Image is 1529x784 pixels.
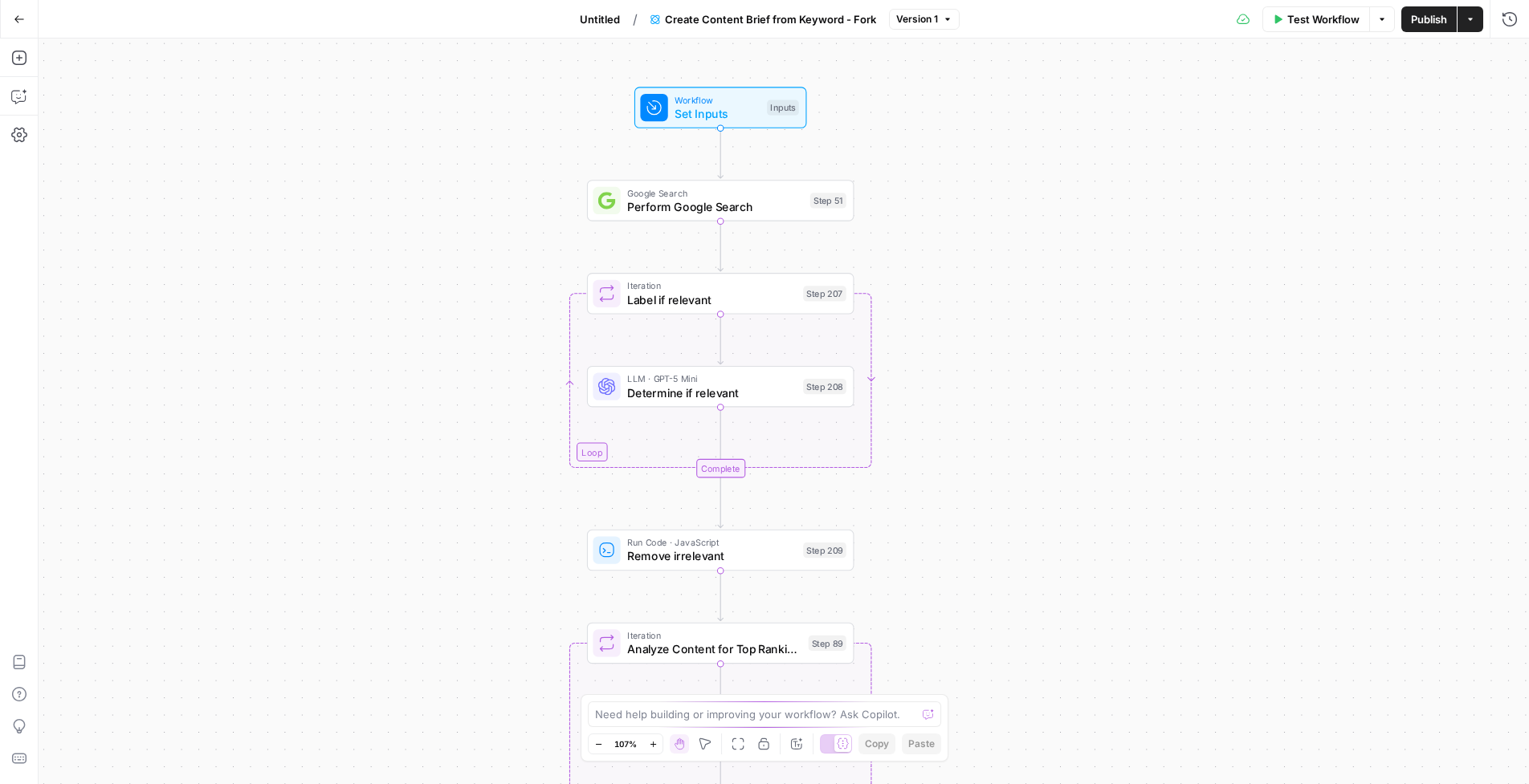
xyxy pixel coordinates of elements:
[633,10,638,29] span: /
[767,100,799,115] div: Inputs
[627,291,796,308] span: Label if relevant
[718,477,723,528] g: Edge from step_207-iteration-end to step_209
[718,128,723,178] g: Edge from start to step_51
[675,93,760,107] span: Workflow
[587,530,854,571] div: Run Code · JavaScriptRemove irrelevantStep 209
[803,379,846,394] div: Step 208
[718,314,723,364] g: Edge from step_207 to step_208
[627,279,796,293] span: Iteration
[641,6,886,32] button: Create Content Brief from Keyword - Fork
[570,6,630,32] button: Untitled
[580,11,620,27] span: Untitled
[718,221,723,271] g: Edge from step_51 to step_207
[627,384,796,400] span: Determine if relevant
[865,737,889,751] span: Copy
[587,366,854,408] div: LLM · GPT-5 MiniDetermine if relevantStep 208
[627,640,801,657] span: Analyze Content for Top Ranking Pages
[627,628,801,642] span: Iteration
[810,193,846,208] div: Step 51
[809,636,846,651] div: Step 89
[627,198,803,215] span: Perform Google Search
[587,180,854,221] div: Google SearchPerform Google SearchStep 51
[587,87,854,128] div: WorkflowSet InputsInputs
[665,11,876,27] span: Create Content Brief from Keyword - Fork
[858,733,895,754] button: Copy
[718,571,723,621] g: Edge from step_209 to step_89
[803,542,846,558] div: Step 209
[675,105,760,122] span: Set Inputs
[627,372,796,385] span: LLM · GPT-5 Mini
[587,273,854,315] div: LoopIterationLabel if relevantStep 207
[1287,11,1360,27] span: Test Workflow
[1411,11,1447,27] span: Publish
[696,459,745,478] div: Complete
[587,459,854,478] div: Complete
[908,737,935,751] span: Paste
[1262,6,1369,32] button: Test Workflow
[1401,6,1457,32] button: Publish
[889,9,960,30] button: Version 1
[896,12,938,26] span: Version 1
[902,733,941,754] button: Paste
[627,186,803,200] span: Google Search
[614,737,637,750] span: 107%
[627,535,796,549] span: Run Code · JavaScript
[718,663,723,713] g: Edge from step_89 to step_90
[627,547,796,564] span: Remove irrelevant
[587,623,854,664] div: IterationAnalyze Content for Top Ranking PagesStep 89
[803,286,846,301] div: Step 207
